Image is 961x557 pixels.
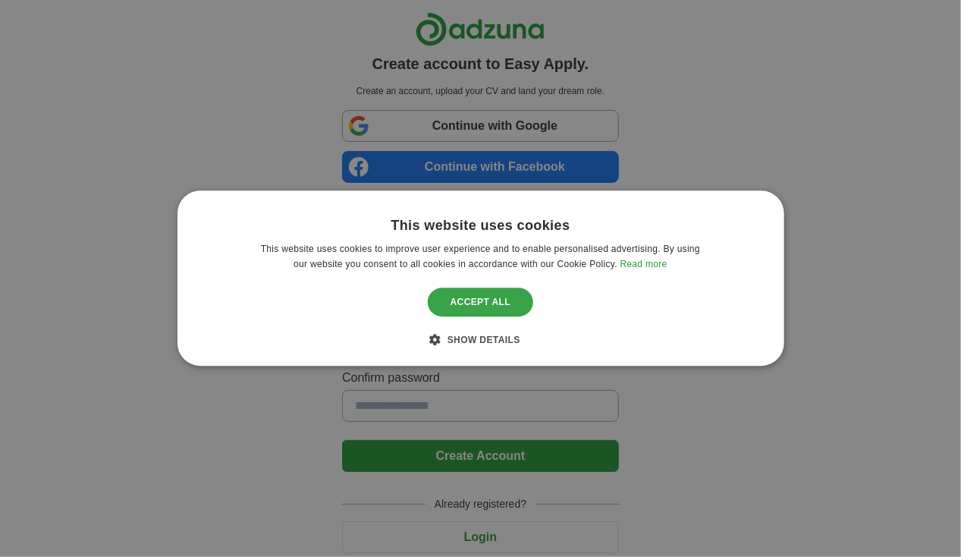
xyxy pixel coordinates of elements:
[448,335,520,346] span: Show details
[177,190,784,366] div: Cookie consent dialog
[620,260,667,270] a: Read more, opens a new window
[441,332,520,348] div: Show details
[391,217,570,234] div: This website uses cookies
[428,288,534,316] div: Accept all
[261,244,700,270] span: This website uses cookies to improve user experience and to enable personalised advertising. By u...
